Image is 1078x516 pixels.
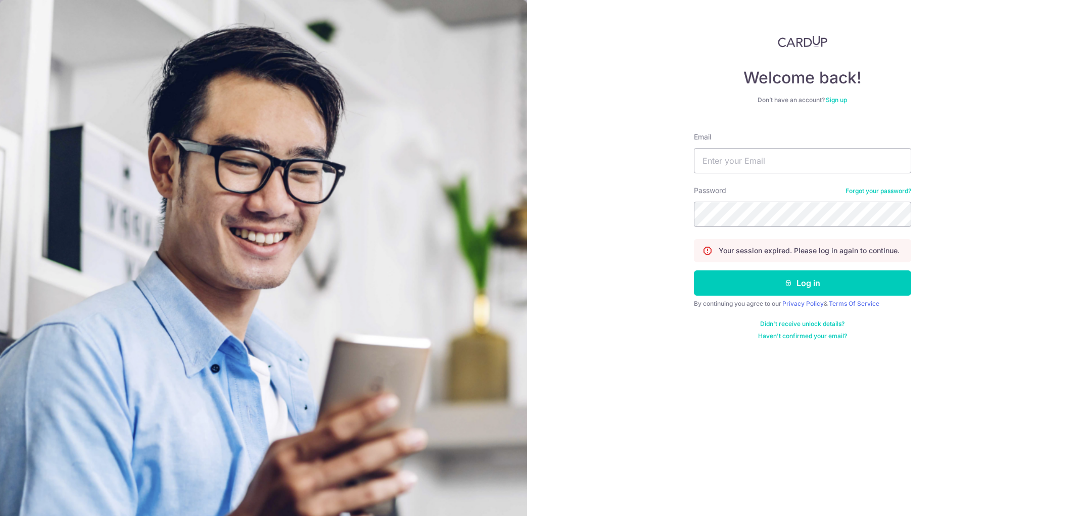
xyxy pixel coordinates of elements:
[694,270,911,296] button: Log in
[719,246,900,256] p: Your session expired. Please log in again to continue.
[778,35,827,48] img: CardUp Logo
[829,300,879,307] a: Terms Of Service
[694,132,711,142] label: Email
[694,96,911,104] div: Don’t have an account?
[760,320,845,328] a: Didn't receive unlock details?
[782,300,824,307] a: Privacy Policy
[694,68,911,88] h4: Welcome back!
[758,332,847,340] a: Haven't confirmed your email?
[826,96,847,104] a: Sign up
[694,300,911,308] div: By continuing you agree to our &
[694,185,726,196] label: Password
[694,148,911,173] input: Enter your Email
[846,187,911,195] a: Forgot your password?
